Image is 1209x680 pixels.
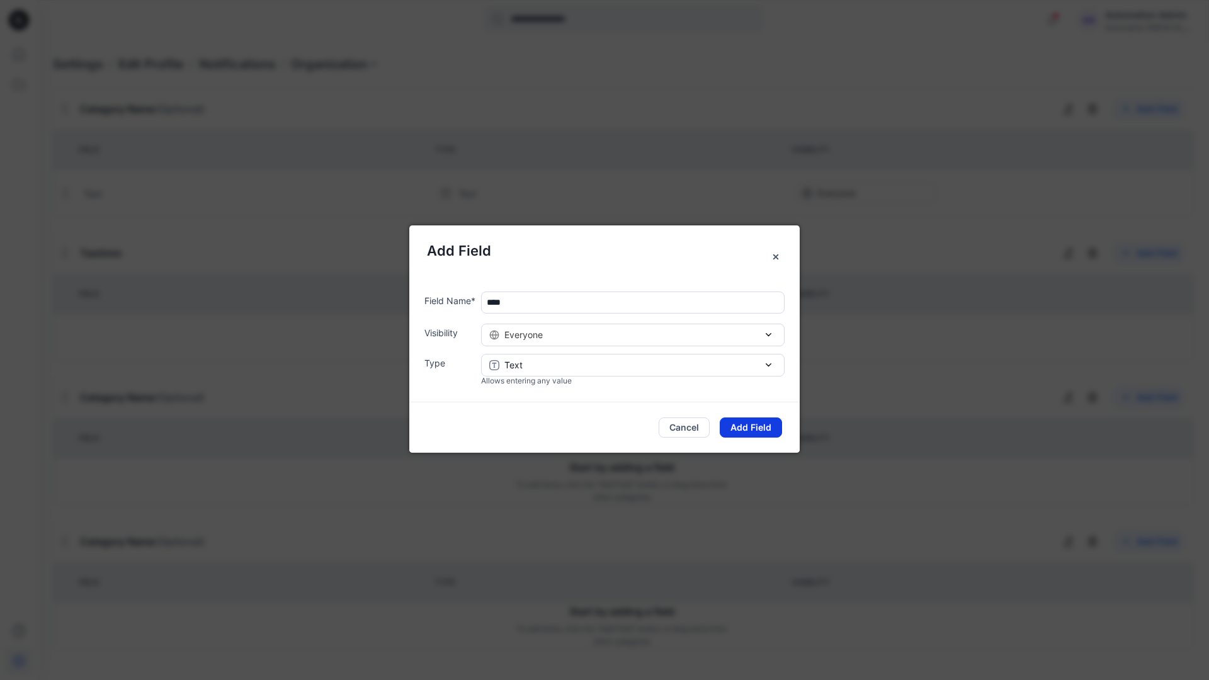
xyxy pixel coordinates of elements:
[481,354,785,377] button: Text
[764,246,787,268] button: Close
[427,241,782,261] h5: Add Field
[504,358,523,371] p: Text
[424,326,476,339] label: Visibility
[424,294,476,307] label: Field Name
[504,328,543,341] span: Everyone
[481,375,785,387] div: Allows entering any value
[720,417,782,438] button: Add Field
[481,324,785,346] button: Everyone
[659,417,710,438] button: Cancel
[424,356,476,370] label: Type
